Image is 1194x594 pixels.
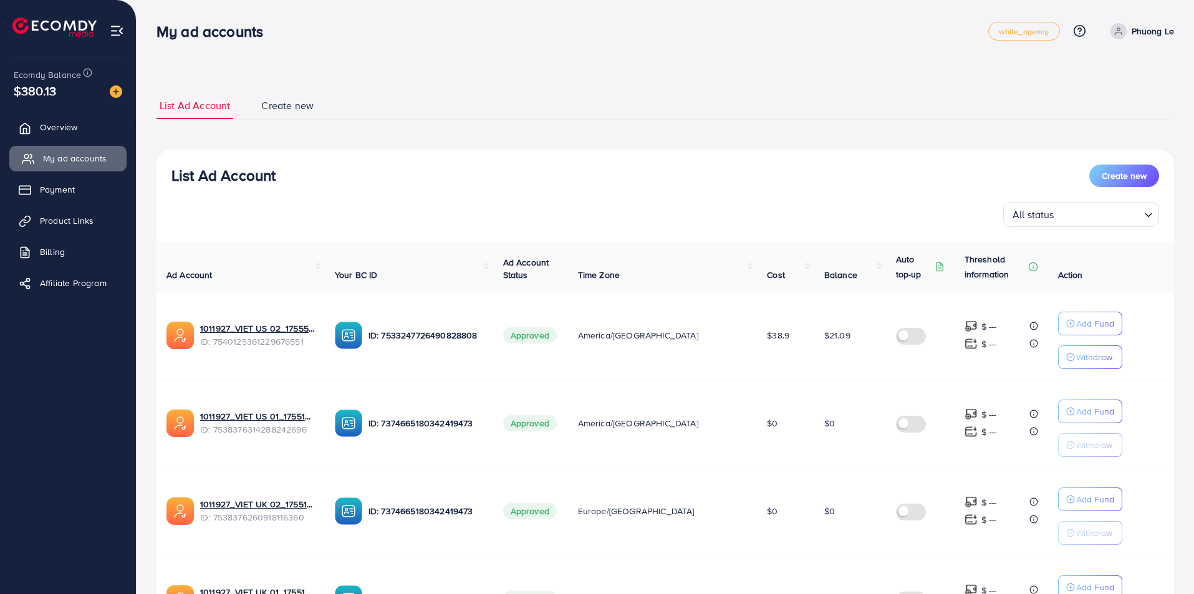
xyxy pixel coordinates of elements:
[965,425,978,438] img: top-up amount
[368,328,483,343] p: ID: 7533247726490828808
[9,115,127,140] a: Overview
[166,269,213,281] span: Ad Account
[1089,165,1159,187] button: Create new
[965,252,1026,282] p: Threshold information
[14,82,56,100] span: $380.13
[40,214,94,227] span: Product Links
[1058,312,1122,335] button: Add Fund
[1076,404,1114,419] p: Add Fund
[767,505,778,517] span: $0
[368,504,483,519] p: ID: 7374665180342419473
[9,271,127,295] a: Affiliate Program
[824,329,850,342] span: $21.09
[503,327,557,343] span: Approved
[981,407,997,422] p: $ ---
[965,408,978,421] img: top-up amount
[981,495,997,510] p: $ ---
[981,424,997,439] p: $ ---
[368,416,483,431] p: ID: 7374665180342419473
[981,319,997,334] p: $ ---
[981,337,997,352] p: $ ---
[1058,345,1122,369] button: Withdraw
[896,252,932,282] p: Auto top-up
[1132,24,1174,39] p: Phuong Le
[14,69,81,81] span: Ecomdy Balance
[1076,350,1112,365] p: Withdraw
[1076,438,1112,453] p: Withdraw
[40,121,77,133] span: Overview
[1010,206,1057,224] span: All status
[824,417,835,429] span: $0
[503,503,557,519] span: Approved
[12,17,97,37] img: logo
[40,183,75,196] span: Payment
[965,320,978,333] img: top-up amount
[981,512,997,527] p: $ ---
[578,269,620,281] span: Time Zone
[335,410,362,437] img: ic-ba-acc.ded83a64.svg
[200,410,315,436] div: <span class='underline'>1011927_VIET US 01_1755165165817</span></br>7538376314288242696
[1058,400,1122,423] button: Add Fund
[40,277,107,289] span: Affiliate Program
[1076,525,1112,540] p: Withdraw
[335,497,362,525] img: ic-ba-acc.ded83a64.svg
[261,98,314,113] span: Create new
[1058,487,1122,511] button: Add Fund
[1058,521,1122,545] button: Withdraw
[171,166,276,184] h3: List Ad Account
[1058,433,1122,457] button: Withdraw
[1076,492,1114,507] p: Add Fund
[9,239,127,264] a: Billing
[1058,269,1083,281] span: Action
[200,423,315,436] span: ID: 7538376314288242696
[9,208,127,233] a: Product Links
[767,329,789,342] span: $38.9
[965,496,978,509] img: top-up amount
[503,415,557,431] span: Approved
[200,498,315,524] div: <span class='underline'>1011927_VIET UK 02_1755165109842</span></br>7538376260918116360
[40,246,65,258] span: Billing
[767,417,778,429] span: $0
[200,322,315,335] a: 1011927_VIET US 02_1755572479473
[200,410,315,423] a: 1011927_VIET US 01_1755165165817
[503,256,549,281] span: Ad Account Status
[200,335,315,348] span: ID: 7540125361229676551
[1058,203,1139,224] input: Search for option
[200,498,315,510] a: 1011927_VIET UK 02_1755165109842
[166,410,194,437] img: ic-ads-acc.e4c84228.svg
[1105,23,1174,39] a: Phuong Le
[335,322,362,349] img: ic-ba-acc.ded83a64.svg
[965,513,978,526] img: top-up amount
[767,269,785,281] span: Cost
[160,98,230,113] span: List Ad Account
[200,511,315,524] span: ID: 7538376260918116360
[578,329,698,342] span: America/[GEOGRAPHIC_DATA]
[200,322,315,348] div: <span class='underline'>1011927_VIET US 02_1755572479473</span></br>7540125361229676551
[824,505,835,517] span: $0
[110,85,122,98] img: image
[9,177,127,202] a: Payment
[1003,202,1159,227] div: Search for option
[965,337,978,350] img: top-up amount
[43,152,107,165] span: My ad accounts
[110,24,124,38] img: menu
[1141,538,1185,585] iframe: Chat
[335,269,378,281] span: Your BC ID
[824,269,857,281] span: Balance
[578,417,698,429] span: America/[GEOGRAPHIC_DATA]
[1076,316,1114,331] p: Add Fund
[166,497,194,525] img: ic-ads-acc.e4c84228.svg
[156,22,273,41] h3: My ad accounts
[999,27,1049,36] span: white_agency
[1102,170,1147,182] span: Create new
[9,146,127,171] a: My ad accounts
[578,505,695,517] span: Europe/[GEOGRAPHIC_DATA]
[166,322,194,349] img: ic-ads-acc.e4c84228.svg
[988,22,1060,41] a: white_agency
